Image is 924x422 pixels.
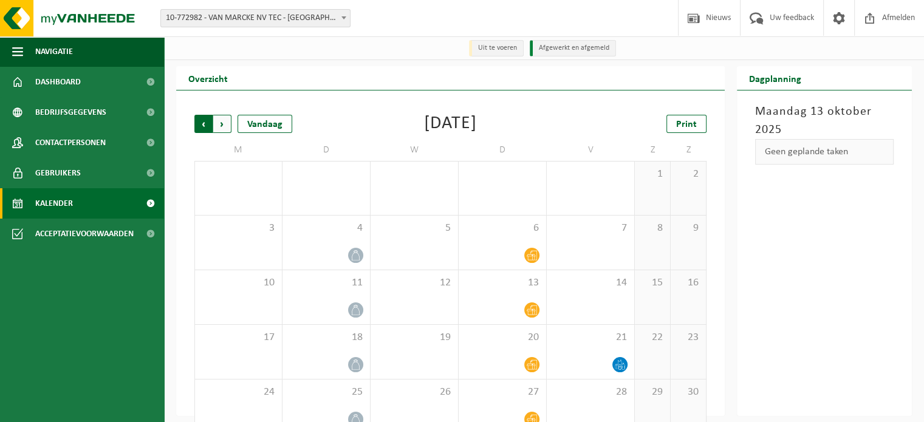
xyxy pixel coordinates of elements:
span: 6 [465,222,540,235]
span: 19 [377,331,452,344]
span: 9 [677,222,700,235]
h3: Maandag 13 oktober 2025 [755,103,894,139]
a: Print [666,115,707,133]
td: Z [671,139,707,161]
div: Vandaag [238,115,292,133]
span: 20 [465,331,540,344]
span: Volgende [213,115,231,133]
span: 5 [377,222,452,235]
div: Geen geplande taken [755,139,894,165]
span: Navigatie [35,36,73,67]
span: 10-772982 - VAN MARCKE NV TEC - ANTWERPEN [160,9,351,27]
span: 24 [201,386,276,399]
span: 11 [289,276,364,290]
td: D [459,139,547,161]
li: Uit te voeren [469,40,524,56]
td: D [282,139,371,161]
span: Gebruikers [35,158,81,188]
span: 16 [677,276,700,290]
td: V [547,139,635,161]
td: W [371,139,459,161]
h2: Dagplanning [737,66,813,90]
span: 26 [377,386,452,399]
span: 7 [553,222,628,235]
span: 8 [641,222,664,235]
span: 18 [289,331,364,344]
span: 22 [641,331,664,344]
span: 25 [289,386,364,399]
span: 14 [553,276,628,290]
span: 10-772982 - VAN MARCKE NV TEC - ANTWERPEN [161,10,350,27]
span: 2 [677,168,700,181]
span: 12 [377,276,452,290]
li: Afgewerkt en afgemeld [530,40,616,56]
h2: Overzicht [176,66,240,90]
span: 28 [553,386,628,399]
span: Bedrijfsgegevens [35,97,106,128]
span: 27 [465,386,540,399]
span: 21 [553,331,628,344]
span: 30 [677,386,700,399]
span: Contactpersonen [35,128,106,158]
span: Dashboard [35,67,81,97]
span: Print [676,120,697,129]
span: 15 [641,276,664,290]
span: 10 [201,276,276,290]
td: Z [635,139,671,161]
div: [DATE] [424,115,477,133]
span: 1 [641,168,664,181]
span: Vorige [194,115,213,133]
span: Kalender [35,188,73,219]
span: 29 [641,386,664,399]
span: 4 [289,222,364,235]
span: 3 [201,222,276,235]
span: Acceptatievoorwaarden [35,219,134,249]
span: 17 [201,331,276,344]
span: 23 [677,331,700,344]
span: 13 [465,276,540,290]
td: M [194,139,282,161]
